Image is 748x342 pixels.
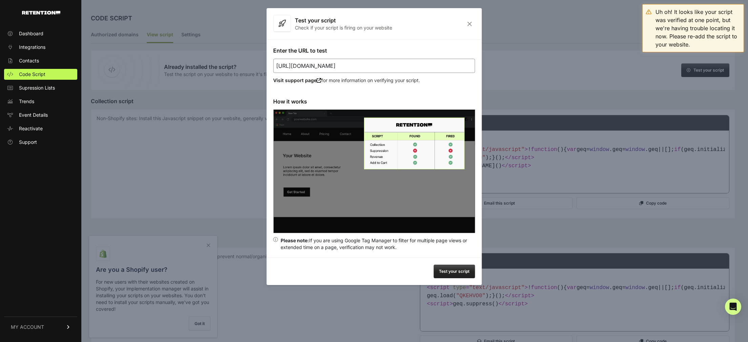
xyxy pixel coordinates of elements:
button: Test your script [433,265,475,278]
a: Integrations [4,42,77,53]
span: Reactivate [19,125,43,132]
span: Integrations [19,44,45,51]
h3: Test your script [295,16,392,24]
a: MY ACCOUNT [4,317,77,337]
span: Supression Lists [19,84,55,91]
a: Code Script [4,69,77,80]
div: If you are using Google Tag Manager to filter for multiple page views or extended time on a page,... [281,237,475,251]
img: verify script installation [273,110,475,233]
a: Event Details [4,110,77,120]
input: https://www.acme.com/ [273,59,475,73]
span: Code Script [19,71,45,78]
label: Enter the URL to test [273,47,327,54]
a: Visit support page [273,77,321,83]
a: Contacts [4,55,77,66]
span: Dashboard [19,30,43,37]
a: Support [4,137,77,148]
h3: How it works [273,97,475,106]
strong: Please note: [281,237,309,243]
span: Support [19,139,37,146]
a: Supression Lists [4,82,77,93]
i: Close [464,21,475,27]
span: Event Details [19,112,48,118]
p: Check if your script is firing on your website [295,24,392,31]
a: Dashboard [4,28,77,39]
a: Trends [4,96,77,107]
span: MY ACCOUNT [11,324,44,330]
a: Reactivate [4,123,77,134]
span: Trends [19,98,34,105]
p: for more information on verifying your script. [273,77,475,84]
span: Contacts [19,57,39,64]
img: Retention.com [22,11,60,15]
div: Uh oh! It looks like your script was verified at one point, but we're having trouble locating it ... [655,8,740,49]
div: Open Intercom Messenger [725,299,741,315]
